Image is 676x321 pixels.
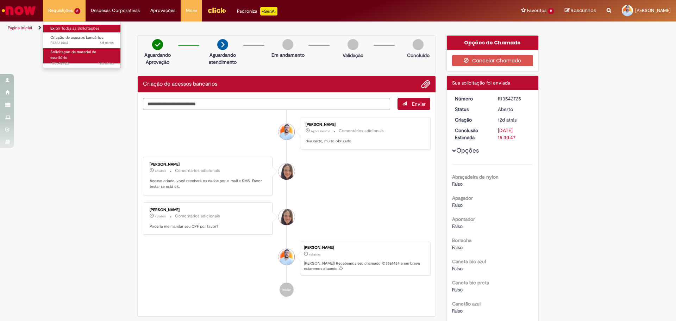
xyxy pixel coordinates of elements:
div: [PERSON_NAME] [304,246,426,250]
span: Falso [452,265,463,272]
span: 11 [548,8,554,14]
div: [DATE] 15:30:47 [498,127,531,141]
textarea: Digite sua mensagem aqui... [143,98,390,110]
button: Cancelar Chamado [452,55,533,66]
span: Falso [452,308,463,314]
b: Apagador [452,195,473,201]
span: Falso [452,286,463,293]
span: 12d atrás [498,117,517,123]
span: [PERSON_NAME] [635,7,671,13]
span: 6d atrás [100,40,114,45]
p: Validação [343,52,363,59]
span: R13542725 [50,61,114,66]
div: [PERSON_NAME] [150,208,267,212]
li: Elton Sarto [143,242,430,276]
div: Padroniza [237,7,277,16]
b: Borracha [452,237,471,243]
div: Rafaela Pinto De Souza [278,163,295,180]
p: Em andamento [271,51,305,58]
div: Aberto [498,106,531,113]
dt: Conclusão Estimada [450,127,493,141]
span: Favoritos [527,7,546,14]
ul: Requisições [43,21,121,68]
span: Enviar [412,101,426,107]
img: img-circle-grey.png [348,39,358,50]
p: +GenAi [260,7,277,16]
time: 17/09/2025 10:30:44 [98,61,114,66]
b: Canetão azul [452,301,481,307]
time: 29/09/2025 08:29:30 [311,129,330,133]
span: Sua solicitação foi enviada [452,80,510,86]
time: 17/09/2025 10:30:43 [498,117,517,123]
img: click_logo_yellow_360x200.png [207,5,226,16]
span: Agora mesmo [311,129,330,133]
a: Exibir Todas as Solicitações [43,25,121,32]
span: Falso [452,202,463,208]
p: Poderia me mandar seu CPF por favor? [150,224,267,229]
span: Falso [452,181,463,187]
img: arrow-next.png [217,39,228,50]
a: Aberto R13561464 : Criação de acessos bancários [43,34,121,47]
span: Requisições [48,7,73,14]
b: Abraçadeira de nylon [452,174,499,180]
p: Aguardando atendimento [206,51,240,66]
time: 25/09/2025 17:43:01 [155,169,166,173]
a: Aberto R13542725 : Solicitação de material de escritório [43,48,121,63]
div: 17/09/2025 10:30:43 [498,116,531,123]
p: [PERSON_NAME]! Recebemos seu chamado R13561464 e em breve estaremos atuando. [304,261,426,272]
button: Enviar [398,98,430,110]
span: Solicitação de material de escritório [50,49,96,60]
h2: Criação de acessos bancários Histórico de tíquete [143,81,217,87]
small: Comentários adicionais [175,213,220,219]
img: ServiceNow [1,4,37,18]
img: img-circle-grey.png [413,39,424,50]
div: [PERSON_NAME] [150,162,267,167]
dt: Número [450,95,493,102]
p: Concluído [407,52,430,59]
img: check-circle-green.png [152,39,163,50]
span: 6d atrás [309,252,320,257]
time: 24/09/2025 08:22:28 [100,40,114,45]
span: Falso [452,223,463,229]
span: 4d atrás [155,169,166,173]
dt: Status [450,106,493,113]
div: R13542725 [498,95,531,102]
img: img-circle-grey.png [282,39,293,50]
span: 2 [74,8,80,14]
span: Aprovações [150,7,175,14]
div: Opções do Chamado [447,36,539,50]
time: 24/09/2025 08:22:27 [309,252,320,257]
span: 12d atrás [98,61,114,66]
span: Criação de acessos bancários [50,35,103,40]
time: 25/09/2025 17:26:57 [155,214,166,218]
b: Caneta bic preta [452,279,489,286]
span: 4d atrás [155,214,166,218]
b: Caneta bic azul [452,258,486,265]
span: Rascunhos [571,7,596,14]
div: Rafaela Pinto De Souza [278,209,295,225]
b: Apontador [452,216,475,222]
p: deu certo, muito obrigado [306,138,423,144]
ul: Histórico de tíquete [143,110,430,304]
div: Elton Sarto [278,124,295,140]
span: R13561464 [50,40,114,46]
p: Acesso criado, você receberá os dados por e-mail e SMS. Favor testar se está ok. [150,178,267,189]
div: [PERSON_NAME] [306,123,423,127]
p: Aguardando Aprovação [140,51,175,66]
button: Adicionar anexos [421,80,430,89]
ul: Trilhas de página [5,21,445,35]
a: Página inicial [8,25,32,31]
span: More [186,7,197,14]
small: Comentários adicionais [339,128,384,134]
div: Elton Sarto [278,249,295,265]
span: Despesas Corporativas [91,7,140,14]
small: Comentários adicionais [175,168,220,174]
span: Falso [452,244,463,251]
dt: Criação [450,116,493,123]
a: Rascunhos [565,7,596,14]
